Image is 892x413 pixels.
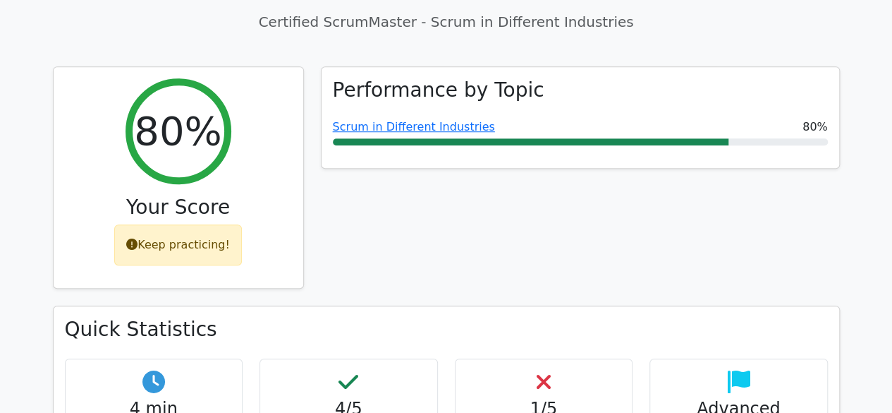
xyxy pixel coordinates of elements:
[134,107,221,155] h2: 80%
[65,196,292,220] h3: Your Score
[53,11,840,32] p: Certified ScrumMaster - Scrum in Different Industries
[114,225,242,265] div: Keep practicing!
[802,119,828,136] span: 80%
[65,318,828,342] h3: Quick Statistics
[333,120,495,133] a: Scrum in Different Industries
[333,78,544,102] h3: Performance by Topic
